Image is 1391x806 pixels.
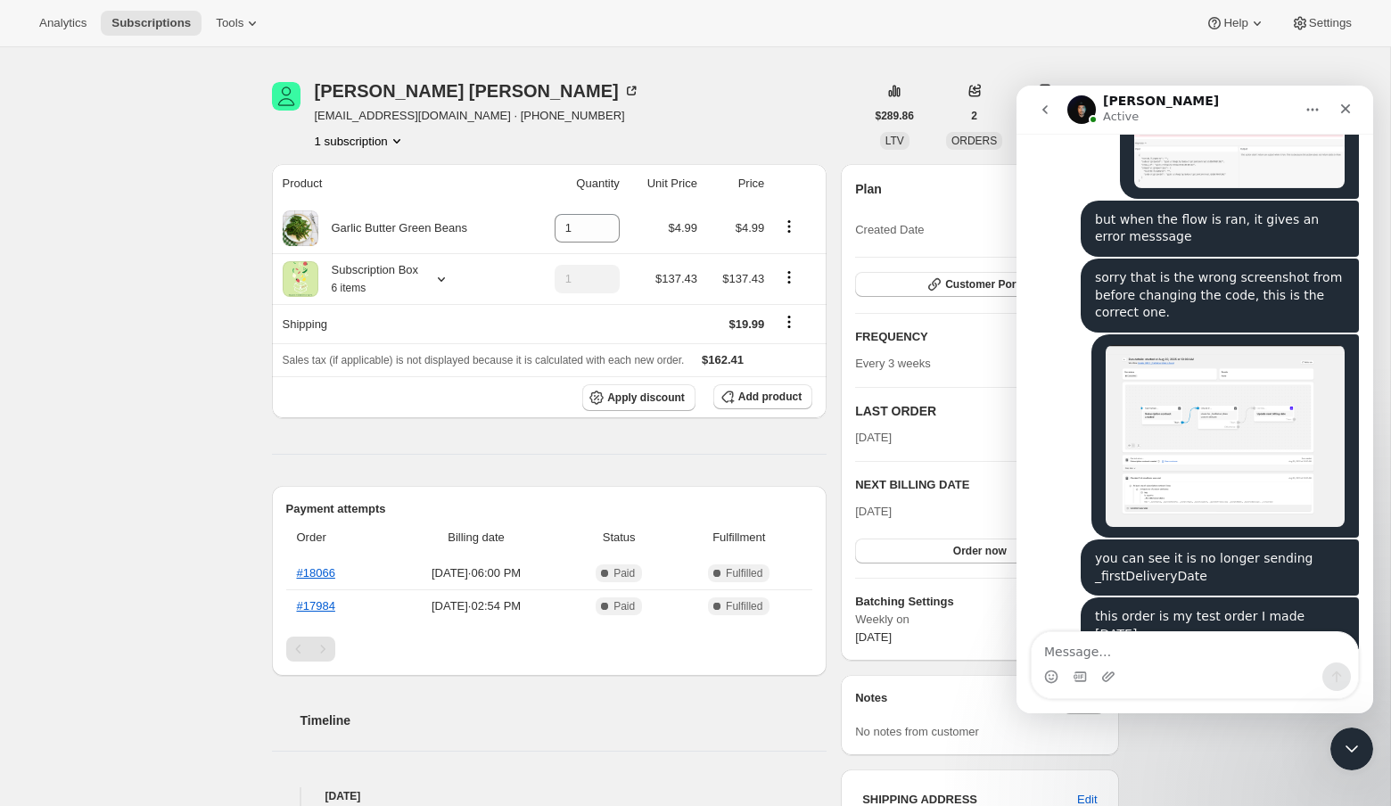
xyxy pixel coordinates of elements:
th: Shipping [272,304,529,343]
h4: [DATE] [272,787,827,805]
div: Garlic Butter Green Beans [318,219,467,237]
span: Paid [613,599,635,613]
button: Shipping actions [775,312,803,332]
button: Help [1195,11,1276,36]
span: Fulfillment [676,529,802,547]
span: LTV [885,135,904,147]
h2: NEXT BILLING DATE [855,476,1084,494]
span: $289.86 [876,109,914,123]
span: No notes from customer [855,725,979,738]
a: #18066 [297,566,335,580]
span: 2 [971,109,977,123]
span: Apply discount [607,391,685,405]
h2: Payment attempts [286,500,813,518]
h2: Plan [855,180,882,198]
span: $19.99 [729,317,765,331]
span: Status [572,529,665,547]
button: Product actions [775,267,803,287]
th: Unit Price [625,164,703,203]
th: Quantity [528,164,624,203]
span: Created Date [855,221,924,239]
span: [DATE] [855,630,892,644]
span: Billing date [391,529,562,547]
h2: Timeline [300,711,827,729]
button: Customer Portal [855,272,1104,297]
h6: Batching Settings [855,593,1084,611]
span: Analytics [39,16,86,30]
span: Weekly on [855,611,1104,629]
span: $4.99 [668,221,697,234]
h3: Notes [855,689,1063,714]
button: Tools [205,11,272,36]
span: Settings [1309,16,1352,30]
span: Fulfilled [726,566,762,580]
span: $4.99 [736,221,765,234]
button: Settings [1280,11,1362,36]
img: product img [283,261,318,297]
button: Apply discount [582,384,695,411]
button: $289.86 [865,103,925,128]
iframe: Intercom live chat [1017,86,1373,713]
span: [DATE] [855,505,892,518]
span: Customer Portal [945,277,1028,292]
button: Product actions [775,217,803,236]
span: Help [1223,16,1247,30]
span: $137.43 [722,272,764,285]
a: #17984 [297,599,335,613]
button: Subscriptions [101,11,202,36]
span: $137.43 [655,272,697,285]
span: [DATE] [855,429,892,447]
iframe: Intercom live chat [1330,728,1373,770]
button: 2 [960,103,988,128]
span: Add product [738,390,802,404]
span: $162.41 [702,353,744,366]
button: Order now [855,539,1104,563]
nav: Pagination [286,637,813,662]
th: Order [286,518,386,557]
img: product img [283,210,318,246]
div: [PERSON_NAME] [PERSON_NAME] [315,82,640,100]
span: [EMAIL_ADDRESS][DOMAIN_NAME] · [PHONE_NUMBER] [315,107,640,125]
span: [DATE] · 06:00 PM [391,564,562,582]
h2: FREQUENCY [855,328,1084,346]
span: ORDERS [951,135,997,147]
span: Tools [216,16,243,30]
span: Fulfilled [726,599,762,613]
span: Sales tax (if applicable) is not displayed because it is calculated with each new order. [283,354,685,366]
span: Every 3 weeks [855,357,931,370]
div: Subscription Box [318,261,419,297]
th: Price [703,164,770,203]
th: Product [272,164,529,203]
span: Order now [953,544,1007,558]
button: Add product [713,384,812,409]
button: Analytics [29,11,97,36]
small: 6 items [332,282,366,294]
span: Vanessa Jacobs [272,82,300,111]
h2: LAST ORDER [855,402,1066,420]
span: Subscriptions [111,16,191,30]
